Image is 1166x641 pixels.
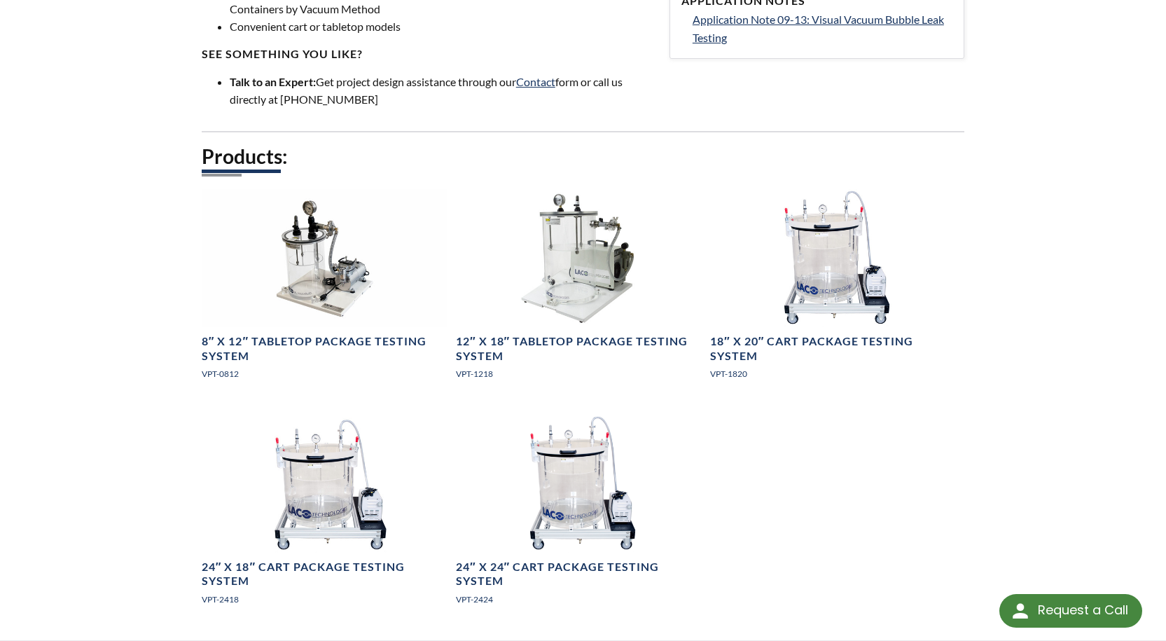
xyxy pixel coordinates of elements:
[999,594,1142,628] div: Request a Call
[516,75,555,88] a: Contact
[710,367,956,380] p: VPT-1820
[202,144,965,170] h2: Products:
[202,560,447,589] h4: 24″ x 18″ Cart Package Testing System
[710,189,956,392] a: 18" x 20" Cart Package Testing System, front view18″ x 20″ Cart Package Testing SystemVPT-1820
[230,73,653,109] li: Get project design assistance through our form or call us directly at [PHONE_NUMBER]
[456,189,702,392] a: 12" x 18" Tabletop Package Testing Chamber, front view12″ x 18″ Tabletop Package Testing SystemVP...
[202,367,447,380] p: VPT-0812
[693,13,944,44] span: Application Note 09-13: Visual Vacuum Bubble Leak Testing
[456,415,702,617] a: Cart Package Testing System Acrylic Chamber, front view 24″ x 24″ Cart Package Testing SystemVPT-...
[456,560,702,589] h4: 24″ x 24″ Cart Package Testing System
[456,334,702,364] h4: 12″ x 18″ Tabletop Package Testing System
[230,75,316,88] strong: Talk to an Expert:
[202,593,447,606] p: VPT-2418
[1009,600,1032,622] img: round button
[1038,594,1128,626] div: Request a Call
[202,415,447,617] a: Cart Package Testing System Acrylic Chamber and Vacuum Pump, front view24″ x 18″ Cart Package Tes...
[230,18,653,36] li: Convenient cart or tabletop models
[202,334,447,364] h4: 8″ x 12″ Tabletop Package Testing System
[710,334,956,364] h4: 18″ x 20″ Cart Package Testing System
[202,47,363,60] strong: SEE SOMETHING YOU LIKE?
[456,593,702,606] p: VPT-2424
[456,367,702,380] p: VPT-1218
[202,189,447,392] a: 8" X 12" Tabletop Package Testing System, angled view8″ x 12″ Tabletop Package Testing SystemVPT-...
[693,11,952,46] a: Application Note 09-13: Visual Vacuum Bubble Leak Testing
